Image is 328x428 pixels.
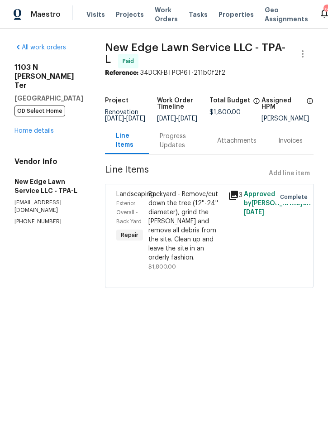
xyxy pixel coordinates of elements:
div: Progress Updates [160,132,196,150]
span: Line Items [105,165,265,182]
div: Line Items [116,131,138,149]
p: [EMAIL_ADDRESS][DOMAIN_NAME] [14,199,83,214]
h5: [GEOGRAPHIC_DATA] [14,94,83,103]
span: [DATE] [157,115,176,122]
span: [DATE] [126,115,145,122]
div: 3 [228,190,238,201]
span: Exterior Overall - Back Yard [116,201,142,224]
span: Paid [123,57,138,66]
h5: New Edge Lawn Service LLC - TPA-L [14,177,83,195]
h4: Vendor Info [14,157,83,166]
div: 34DCKFBTPCP6T-211b0f2f2 [105,68,314,77]
span: Properties [219,10,254,19]
span: $1,800.00 [148,264,176,269]
span: Tasks [189,11,208,18]
span: Repair [117,231,142,240]
div: [PERSON_NAME] [261,115,314,122]
span: The hpm assigned to this work order. [306,97,314,115]
h5: Work Order Timeline [157,97,209,110]
h5: Assigned HPM [261,97,304,110]
span: Approved by [PERSON_NAME] on [244,191,311,216]
span: Renovation [105,109,145,122]
span: Work Orders [155,5,178,24]
h5: Project [105,97,128,104]
span: New Edge Lawn Service LLC - TPA-L [105,42,285,65]
span: $1,800.00 [209,109,241,115]
span: - [157,115,197,122]
span: Geo Assignments [265,5,308,24]
span: [DATE] [244,209,264,216]
span: - [105,115,145,122]
div: Backyard - Remove/cut down the tree (12''-24'' diameter), grind the [PERSON_NAME] and remove all ... [148,190,223,262]
p: [PHONE_NUMBER] [14,218,83,226]
span: The total cost of line items that have been proposed by Opendoor. This sum includes line items th... [253,97,260,109]
span: Projects [116,10,144,19]
span: Maestro [31,10,61,19]
a: All work orders [14,44,66,51]
span: Complete [280,192,311,202]
span: Landscaping [116,191,154,197]
span: Visits [86,10,105,19]
a: Home details [14,128,54,134]
span: [DATE] [105,115,124,122]
span: [DATE] [178,115,197,122]
div: Attachments [217,136,257,145]
b: Reference: [105,70,138,76]
h5: Total Budget [209,97,250,104]
h2: 1103 N [PERSON_NAME] Ter [14,63,83,90]
span: OD Select Home [14,106,65,116]
div: Invoices [278,136,303,145]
